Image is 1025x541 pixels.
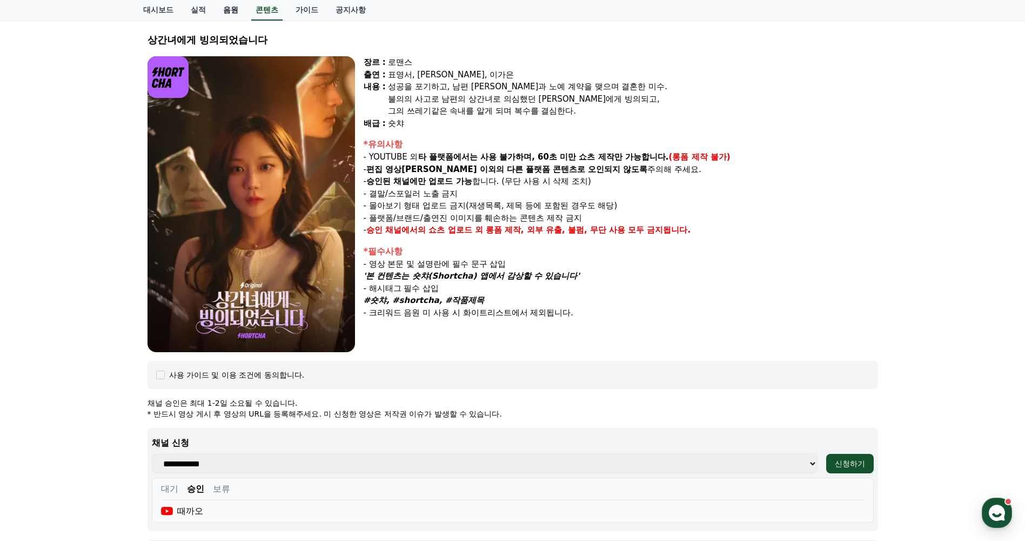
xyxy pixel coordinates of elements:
[388,69,878,81] div: 표영서, [PERSON_NAME], 이가은
[388,105,878,117] div: 그의 쓰레기같은 속내를 알게 되며 복수를 결심한다.
[187,483,204,496] button: 승인
[364,307,878,319] p: - 크리워드 음원 미 사용 시 화이트리스트에서 제외됩니다.
[364,224,878,236] p: -
[388,81,878,93] div: 성공을 포기하고, 남편 [PERSON_NAME]과 노예 계약을 맺으며 결혼한 미수.
[835,458,865,469] div: 신청하기
[139,343,207,370] a: 설정
[161,483,178,496] button: 대기
[364,175,878,188] p: - 합니다. (무단 사용 시 삭제 조치)
[148,56,189,98] img: logo
[364,117,386,130] div: 배급 :
[148,56,355,352] img: video
[99,360,112,368] span: 대화
[364,200,878,212] p: - 몰아보기 형태 업로드 금지(재생목록, 제목 등에 포함된 경우도 해당)
[148,408,878,419] p: * 반드시 영상 게시 후 영상의 URL을 등록해주세요. 미 신청한 영상은 저작권 이슈가 발생할 수 있습니다.
[364,282,878,295] p: - 해시태그 필수 삽입
[364,271,580,281] em: '본 컨텐츠는 숏챠(Shortcha) 앱에서 감상할 수 있습니다'
[486,225,691,235] strong: 롱폼 제작, 외부 유출, 불펌, 무단 사용 모두 금지됩니다.
[148,398,878,408] p: 채널 승인은 최대 1-2일 소요될 수 있습니다.
[366,164,504,174] strong: 편집 영상[PERSON_NAME] 이외의
[388,56,878,69] div: 로맨스
[3,343,71,370] a: 홈
[364,138,878,151] div: *유의사항
[364,212,878,225] p: - 플랫폼/브랜드/출연진 이미지를 훼손하는 콘텐츠 제작 금지
[388,117,878,130] div: 숏챠
[364,188,878,200] p: - 결말/스포일러 노출 금지
[364,56,386,69] div: 장르 :
[148,32,878,48] div: 상간녀에게 빙의되었습니다
[507,164,648,174] strong: 다른 플랫폼 콘텐츠로 오인되지 않도록
[364,81,386,117] div: 내용 :
[167,359,180,368] span: 설정
[366,176,472,186] strong: 승인된 채널에만 업로드 가능
[364,245,878,258] div: *필수사항
[161,505,204,518] div: 때까오
[169,370,305,380] div: 사용 가이드 및 이용 조건에 동의합니다.
[364,258,878,270] p: - 영상 본문 및 설명란에 필수 문구 삽입
[418,152,669,162] strong: 타 플랫폼에서는 사용 불가하며, 60초 미만 쇼츠 제작만 가능합니다.
[388,93,878,105] div: 불의의 사고로 남편의 상간녀로 의심했던 [PERSON_NAME]에게 빙의되고,
[826,454,874,473] button: 신청하기
[34,359,41,368] span: 홈
[213,483,230,496] button: 보류
[364,295,485,305] em: #숏챠, #shortcha, #작품제목
[366,225,483,235] strong: 승인 채널에서의 쇼츠 업로드 외
[152,437,874,450] p: 채널 신청
[669,152,731,162] strong: (롱폼 제작 불가)
[364,151,878,163] p: - YOUTUBE 외
[364,69,386,81] div: 출연 :
[364,163,878,176] p: - 주의해 주세요.
[71,343,139,370] a: 대화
